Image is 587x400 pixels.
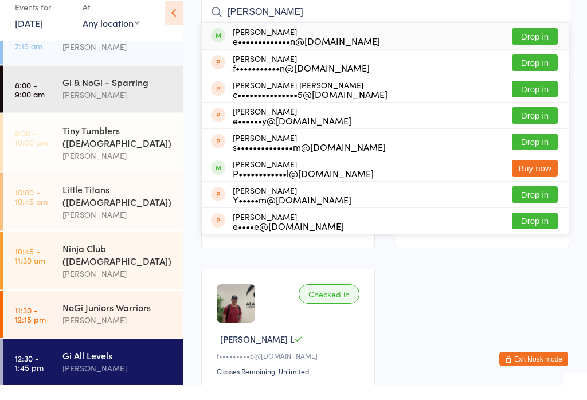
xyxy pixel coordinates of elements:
[499,367,568,381] button: Exit kiosk mode
[15,320,46,339] time: 11:30 - 12:15 pm
[201,14,569,41] input: Search
[62,257,173,282] div: Ninja Club ([DEMOGRAPHIC_DATA])
[299,300,359,319] div: Checked in
[233,148,386,167] div: [PERSON_NAME]
[512,202,558,218] button: Drop in
[15,47,42,65] time: 6:00 - 7:15 am
[15,143,48,162] time: 9:30 - 10:00 am
[512,70,558,87] button: Drop in
[233,131,351,140] div: e••••••y@[DOMAIN_NAME]
[83,32,139,44] div: Any location
[3,188,183,246] a: 10:00 -10:45 amLittle Titans ([DEMOGRAPHIC_DATA])[PERSON_NAME]
[512,175,558,192] button: Buy now
[217,366,363,376] div: t•••••••••o@[DOMAIN_NAME]
[233,175,374,193] div: [PERSON_NAME]
[233,96,388,114] div: [PERSON_NAME] [PERSON_NAME]
[233,122,351,140] div: [PERSON_NAME]
[62,55,173,68] div: [PERSON_NAME]
[512,123,558,139] button: Drop in
[217,300,255,338] img: image1708595243.png
[15,202,48,221] time: 10:00 - 10:45 am
[3,129,183,187] a: 9:30 -10:00 amTiny Tumblers ([DEMOGRAPHIC_DATA])[PERSON_NAME]
[217,382,363,391] div: Classes Remaining: Unlimited
[233,52,380,61] div: e•••••••••••••n@[DOMAIN_NAME]
[62,316,173,328] div: NoGi Juniors Warriors
[3,306,183,353] a: 11:30 -12:15 pmNoGi Juniors Warriors[PERSON_NAME]
[233,42,380,61] div: [PERSON_NAME]
[233,237,344,246] div: e••••e@[DOMAIN_NAME]
[233,210,351,219] div: Y•••••m@[DOMAIN_NAME]
[15,95,45,113] time: 8:00 - 9:00 am
[62,139,173,164] div: Tiny Tumblers ([DEMOGRAPHIC_DATA])
[3,33,183,80] a: 6:00 -7:15 amNoGi All Levels[PERSON_NAME]
[512,96,558,113] button: Drop in
[15,32,43,44] a: [DATE]
[62,377,173,390] div: [PERSON_NAME]
[512,149,558,166] button: Drop in
[3,247,183,305] a: 10:45 -11:30 amNinja Club ([DEMOGRAPHIC_DATA])[PERSON_NAME]
[233,69,370,88] div: [PERSON_NAME]
[62,282,173,295] div: [PERSON_NAME]
[15,13,71,32] div: Events for
[233,228,344,246] div: [PERSON_NAME]
[233,79,370,88] div: f•••••••••••n@[DOMAIN_NAME]
[512,44,558,60] button: Drop in
[233,184,374,193] div: P••••••••••••l@[DOMAIN_NAME]
[62,91,173,103] div: Gi & NoGi - Sparring
[220,348,294,360] span: [PERSON_NAME] L
[512,228,558,245] button: Drop in
[15,368,44,387] time: 12:30 - 1:45 pm
[62,328,173,342] div: [PERSON_NAME]
[233,105,388,114] div: c•••••••••••••••5@[DOMAIN_NAME]
[62,364,173,377] div: Gi All Levels
[62,223,173,236] div: [PERSON_NAME]
[62,103,173,116] div: [PERSON_NAME]
[233,158,386,167] div: s••••••••••••••m@[DOMAIN_NAME]
[83,13,139,32] div: At
[15,261,45,280] time: 10:45 - 11:30 am
[233,201,351,219] div: [PERSON_NAME]
[3,81,183,128] a: 8:00 -9:00 amGi & NoGi - Sparring[PERSON_NAME]
[62,164,173,177] div: [PERSON_NAME]
[62,198,173,223] div: Little Titans ([DEMOGRAPHIC_DATA])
